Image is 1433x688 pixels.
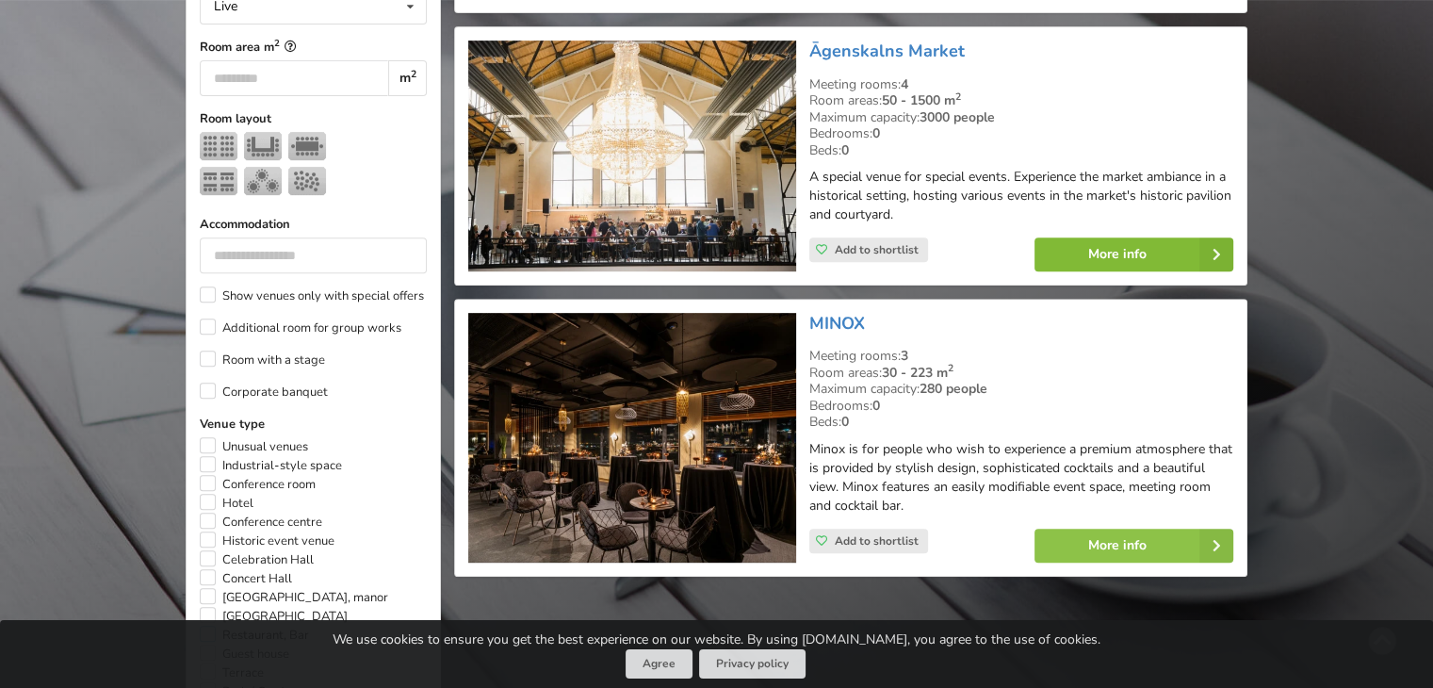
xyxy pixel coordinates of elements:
[699,649,806,679] a: Privacy policy
[809,125,1233,142] div: Bedrooms:
[200,569,292,588] label: Concert Hall
[809,381,1233,398] div: Maximum capacity:
[388,60,427,96] div: m
[809,142,1233,159] div: Beds:
[809,109,1233,126] div: Maximum capacity:
[200,132,237,160] img: Theater
[872,397,880,415] strong: 0
[468,41,795,271] img: Unusual venues | Riga | Āgenskalns Market
[244,167,282,195] img: Banquet
[882,91,961,109] strong: 50 - 1500 m
[809,76,1233,93] div: Meeting rooms:
[809,414,1233,431] div: Beds:
[809,365,1233,382] div: Room areas:
[901,75,908,93] strong: 4
[901,347,908,365] strong: 3
[288,132,326,160] img: Boardroom
[835,533,919,549] span: Add to shortlist
[809,92,1233,109] div: Room areas:
[274,37,280,49] sup: 2
[200,475,316,494] label: Conference room
[809,40,965,62] a: Āgenskalns Market
[955,90,961,104] sup: 2
[200,513,322,532] label: Conference centre
[835,242,919,257] span: Add to shortlist
[200,287,424,305] label: Show venues only with special offers
[200,588,388,607] label: [GEOGRAPHIC_DATA], manor
[1034,238,1233,271] a: More info
[288,167,326,195] img: Reception
[200,319,401,337] label: Additional room for group works
[200,167,237,195] img: Classroom
[948,361,953,375] sup: 2
[200,437,308,456] label: Unusual venues
[200,550,314,569] label: Celebration Hall
[1034,529,1233,563] a: More info
[200,383,328,401] label: Corporate banquet
[411,67,416,81] sup: 2
[841,141,849,159] strong: 0
[200,532,334,550] label: Historic event venue
[200,215,427,234] label: Accommodation
[468,313,795,563] img: Unusual venues | Riga | MINOX
[809,348,1233,365] div: Meeting rooms:
[200,494,253,513] label: Hotel
[882,364,953,382] strong: 30 - 223 m
[200,456,342,475] label: Industrial-style space
[244,132,282,160] img: U-shape
[872,124,880,142] strong: 0
[809,398,1233,415] div: Bedrooms:
[200,38,427,57] label: Room area m
[200,351,325,369] label: Room with a stage
[626,649,692,679] button: Agree
[920,108,995,126] strong: 3000 people
[200,607,348,626] label: [GEOGRAPHIC_DATA]
[809,312,865,335] a: MINOX
[200,109,427,128] label: Room layout
[841,413,849,431] strong: 0
[200,415,427,434] label: Venue type
[809,168,1233,224] p: A special venue for special events. Experience the market ambiance in a historical setting, hosti...
[920,380,987,398] strong: 280 people
[809,440,1233,516] p: Minox is for people who wish to experience a premium atmosphere that is provided by stylish desig...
